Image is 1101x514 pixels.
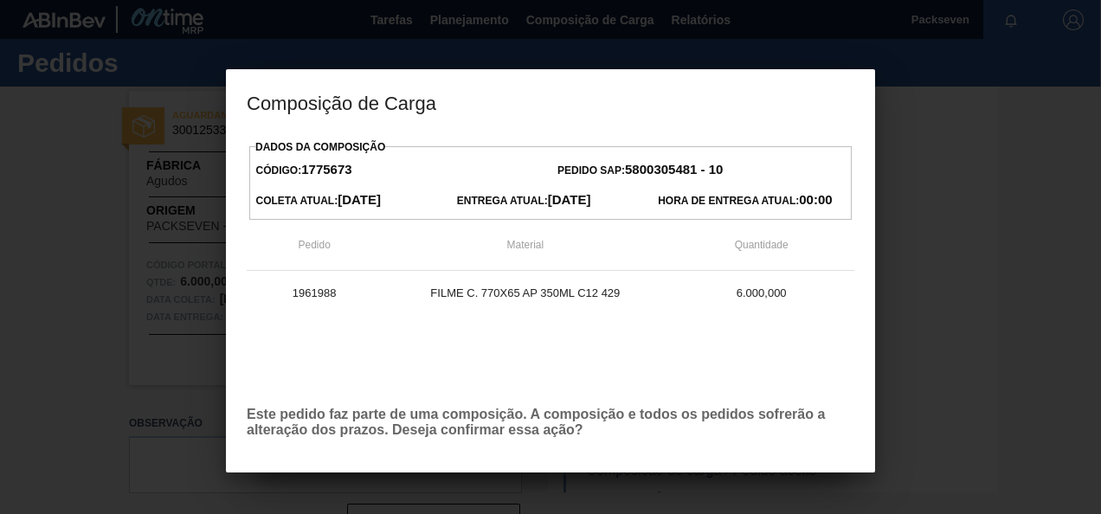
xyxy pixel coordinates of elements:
span: Pedido SAP: [557,164,723,177]
strong: [DATE] [548,192,591,207]
strong: 1775673 [301,162,351,177]
p: Este pedido faz parte de uma composição. A composição e todos os pedidos sofrerão a alteração dos... [247,407,854,438]
strong: [DATE] [338,192,381,207]
strong: 5800305481 - 10 [625,162,723,177]
span: Quantidade [735,239,789,251]
span: Código: [256,164,352,177]
strong: 00:00 [799,192,832,207]
span: Coleta Atual: [256,195,381,207]
td: 6.000,000 [668,271,854,314]
td: 1961988 [247,271,382,314]
label: Dados da Composição [255,141,385,153]
span: Material [507,239,544,251]
span: Entrega Atual: [457,195,591,207]
span: Pedido [298,239,330,251]
td: FILME C. 770X65 AP 350ML C12 429 [382,271,668,314]
span: Hora de Entrega Atual: [658,195,832,207]
h3: Composição de Carga [226,69,875,135]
